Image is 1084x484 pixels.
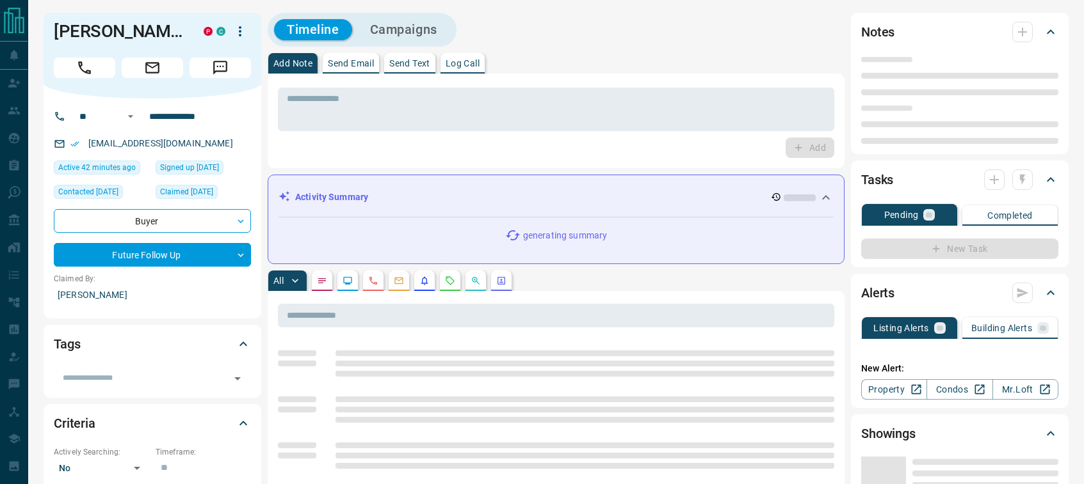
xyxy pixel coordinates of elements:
p: Add Note [273,59,312,68]
span: Call [54,58,115,78]
h1: [PERSON_NAME] [54,21,184,42]
svg: Listing Alerts [419,276,430,286]
div: Showings [861,418,1058,449]
div: Mon May 25 2020 [156,160,251,178]
h2: Criteria [54,413,95,433]
div: Notes [861,17,1058,47]
p: Send Text [389,59,430,68]
svg: Notes [317,276,327,286]
svg: Agent Actions [496,276,506,286]
p: Listing Alerts [873,324,929,332]
a: Mr.Loft [992,379,1058,400]
span: Claimed [DATE] [160,185,213,198]
div: Mon May 25 2020 [156,185,251,203]
div: property.ca [204,27,213,36]
div: Activity Summary [279,185,834,209]
p: Timeframe: [156,446,251,458]
button: Campaigns [357,19,450,40]
div: Criteria [54,408,251,439]
div: Tue Aug 05 2025 [54,185,149,203]
p: Log Call [446,59,480,68]
p: generating summary [523,229,607,242]
button: Timeline [274,19,352,40]
div: Alerts [861,277,1058,308]
svg: Opportunities [471,276,481,286]
svg: Calls [368,276,378,286]
span: Contacted [DATE] [58,185,118,198]
button: Open [123,109,138,124]
span: Active 42 minutes ago [58,161,136,174]
a: [EMAIL_ADDRESS][DOMAIN_NAME] [88,138,233,148]
h2: Notes [861,22,894,42]
h2: Showings [861,423,916,444]
div: condos.ca [216,27,225,36]
p: Claimed By: [54,273,251,285]
p: Activity Summary [295,191,368,204]
h2: Tasks [861,169,893,190]
svg: Lead Browsing Activity [343,276,353,286]
div: Tasks [861,164,1058,195]
h2: Alerts [861,283,894,303]
svg: Emails [394,276,404,286]
p: Building Alerts [971,324,1032,332]
svg: Requests [445,276,455,286]
p: Completed [987,211,1033,220]
p: New Alert: [861,362,1058,375]
p: [PERSON_NAME] [54,285,251,306]
div: Wed Aug 13 2025 [54,160,149,178]
a: Condos [926,379,992,400]
div: Tags [54,329,251,359]
a: Property [861,379,927,400]
span: Signed up [DATE] [160,161,219,174]
p: Pending [884,210,919,219]
p: All [273,276,284,285]
div: No [54,458,149,478]
button: Open [229,370,247,387]
p: Send Email [328,59,374,68]
div: Buyer [54,209,251,233]
span: Message [190,58,251,78]
h2: Tags [54,334,80,354]
span: Email [122,58,183,78]
svg: Email Verified [70,139,79,148]
div: Future Follow Up [54,243,251,267]
p: Actively Searching: [54,446,149,458]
